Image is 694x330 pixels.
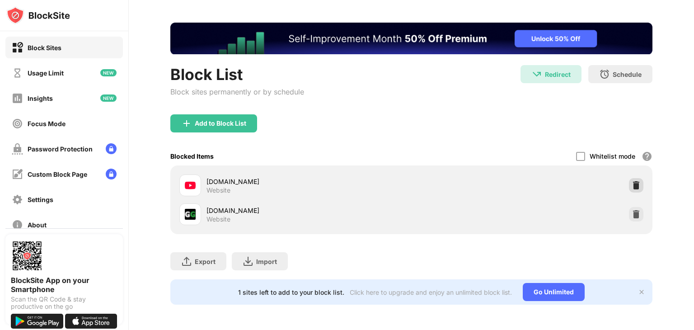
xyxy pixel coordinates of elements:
div: Go Unlimited [523,283,585,301]
div: Website [206,215,230,223]
img: block-on.svg [12,42,23,53]
div: [DOMAIN_NAME] [206,206,411,215]
div: Redirect [545,71,571,78]
div: Block Sites [28,44,61,52]
div: Password Protection [28,145,93,153]
div: Whitelist mode [590,152,635,160]
div: Focus Mode [28,120,66,127]
img: customize-block-page-off.svg [12,169,23,180]
img: new-icon.svg [100,94,117,102]
img: favicons [185,180,196,191]
img: x-button.svg [638,288,645,296]
div: Export [195,258,216,265]
img: new-icon.svg [100,69,117,76]
img: time-usage-off.svg [12,67,23,79]
img: favicons [185,209,196,220]
div: Click here to upgrade and enjoy an unlimited block list. [350,288,512,296]
div: [DOMAIN_NAME] [206,177,411,186]
div: Blocked Items [170,152,214,160]
div: Block List [170,65,304,84]
div: BlockSite App on your Smartphone [11,276,117,294]
img: about-off.svg [12,219,23,231]
div: Scan the QR Code & stay productive on the go [11,296,117,310]
div: Custom Block Page [28,170,87,178]
img: lock-menu.svg [106,169,117,179]
div: Website [206,186,230,194]
div: Insights [28,94,53,102]
img: insights-off.svg [12,93,23,104]
div: Import [256,258,277,265]
div: Settings [28,196,53,203]
img: lock-menu.svg [106,143,117,154]
div: Add to Block List [195,120,246,127]
img: options-page-qr-code.png [11,240,43,272]
div: Usage Limit [28,69,64,77]
img: password-protection-off.svg [12,143,23,155]
img: focus-off.svg [12,118,23,129]
img: get-it-on-google-play.svg [11,314,63,329]
div: Block sites permanently or by schedule [170,87,304,96]
img: download-on-the-app-store.svg [65,314,117,329]
div: Schedule [613,71,642,78]
iframe: Banner [170,23,652,54]
div: 1 sites left to add to your block list. [238,288,344,296]
div: About [28,221,47,229]
img: logo-blocksite.svg [6,6,70,24]
img: settings-off.svg [12,194,23,205]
